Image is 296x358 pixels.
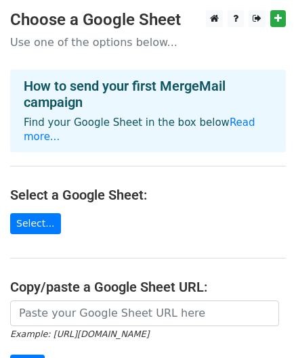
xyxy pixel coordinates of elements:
[10,187,286,203] h4: Select a Google Sheet:
[24,116,272,144] p: Find your Google Sheet in the box below
[10,35,286,49] p: Use one of the options below...
[10,10,286,30] h3: Choose a Google Sheet
[10,213,61,234] a: Select...
[24,78,272,110] h4: How to send your first MergeMail campaign
[10,329,149,339] small: Example: [URL][DOMAIN_NAME]
[10,279,286,295] h4: Copy/paste a Google Sheet URL:
[10,300,279,326] input: Paste your Google Sheet URL here
[24,116,255,143] a: Read more...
